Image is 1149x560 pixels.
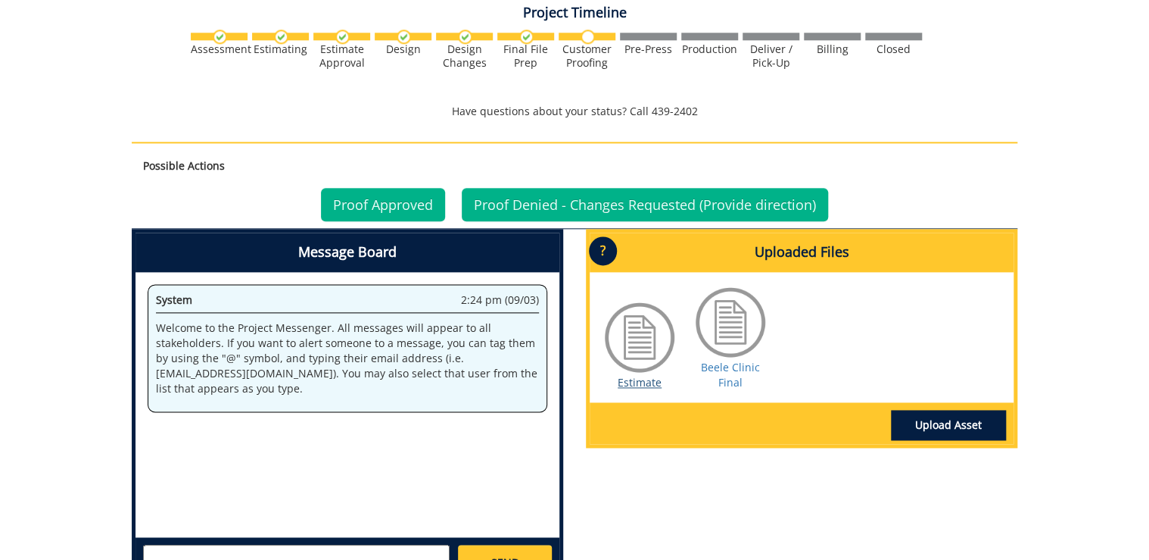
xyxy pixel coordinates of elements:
div: Estimate Approval [313,42,370,70]
img: checkmark [458,30,472,44]
a: Proof Approved [321,188,445,221]
span: 2:24 pm (09/03) [461,293,539,308]
div: Production [681,42,738,56]
img: checkmark [274,30,288,44]
h4: Message Board [135,233,559,272]
a: Proof Denied - Changes Requested (Provide direction) [462,188,828,221]
p: ? [589,236,617,265]
a: Upload Asset [891,410,1006,440]
div: Pre-Press [620,42,677,56]
img: checkmark [213,30,227,44]
img: checkmark [335,30,350,44]
img: checkmark [519,30,534,44]
div: Deliver / Pick-Up [743,42,799,70]
div: Customer Proofing [559,42,615,70]
p: Have questions about your status? Call 439-2402 [132,104,1017,119]
div: Closed [865,42,922,56]
div: Billing [804,42,861,56]
div: Assessment [191,42,248,56]
h4: Project Timeline [132,5,1017,20]
div: Estimating [252,42,309,56]
div: Final File Prep [497,42,554,70]
a: Beele Clinic Final [701,360,760,389]
div: Design Changes [436,42,493,70]
img: checkmark [397,30,411,44]
strong: Possible Actions [143,158,225,173]
h4: Uploaded Files [590,233,1014,272]
img: no [581,30,595,44]
a: Estimate [618,375,662,389]
span: System [156,293,192,307]
p: Welcome to the Project Messenger. All messages will appear to all stakeholders. If you want to al... [156,321,539,396]
div: Design [375,42,431,56]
